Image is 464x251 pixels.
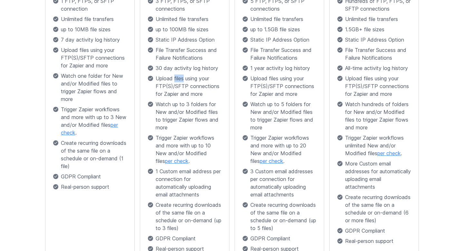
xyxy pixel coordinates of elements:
p: File Transfer Success and Failure Notifications [148,46,221,62]
p: Static IP Address Option [148,36,221,44]
p: Create recurring downloads of the same file on a schedule or on-demand (1 file) [53,139,127,170]
p: GDPR Compliant [148,235,221,242]
p: Watch one folder for New and/or Modified files to trigger Zapier flows and more [53,72,127,103]
p: GDPR Compliant [337,227,411,235]
p: Static IP Address Option [243,36,316,44]
p: GDPR Compliant [53,173,127,180]
p: up to 1.5GB file sizes [243,25,316,33]
span: Trigger Zapier workflows and more with up to 10 New and/or Modified files . [156,134,221,165]
p: GDPR Compliant [243,235,316,242]
span: Trigger Zapier workflows and more with up to 3 New and/or Modified files . [61,105,127,136]
p: Create recurring downloads of the same file on a schedule or on-demand (up to 5 files) [243,201,316,232]
p: Watch up to 3 folders for New and/or Modified files to trigger Zapier flows and more [148,100,221,131]
p: Static IP Address Option [337,36,411,44]
p: Upload files using your FTP(S)/SFTP connections for Zapier and more [337,75,411,98]
p: 1 year activity log history [243,64,316,72]
p: 1 Custom email address per connection for automatically uploading email attachments [148,167,221,198]
p: Real-person support [53,183,127,191]
p: All-time activity log history [337,64,411,72]
p: up to 100MB file sizes [148,25,221,33]
iframe: Drift Widget Chat Window [331,131,460,223]
p: Real-person support [337,237,411,245]
p: Upload files using your FTP(S)/SFTP connections for Zapier and more [243,75,316,98]
p: File Transfer Success and Failure Notifications [337,46,411,62]
p: Unlimited file transfers [243,15,316,23]
p: 7 day activity log history [53,36,127,44]
span: Trigger Zapier workflows and more with up to 20 New and/or Modified files . [250,134,316,165]
a: per check [165,158,188,164]
p: up to 10MB file sizes [53,25,127,33]
a: per check [61,122,118,136]
iframe: Drift Widget Chat Controller [432,219,456,243]
p: Unlimited file transfers [337,15,411,23]
p: File Transfer Success and Failure Notifications [243,46,316,62]
p: Upload files using your FTP(S)/SFTP connections for Zapier and more [53,46,127,69]
p: Upload files using your FTP(S)/SFTP connections for Zapier and more [148,75,221,98]
a: per check [260,158,283,164]
p: Unlimited file transfers [53,15,127,23]
p: Create recurring downloads of the same file on a schedule or on-demand (up to 3 files) [148,201,221,232]
p: 1.5GB+ file sizes [337,25,411,33]
p: Watch up to 5 folders for New and/or Modified files to trigger Zapier flows and more [243,100,316,131]
p: 30 day activity log history [148,64,221,72]
p: 3 Custom email addresses per connection for automatically uploading email attachments [243,167,316,198]
p: Unlimited file transfers [148,15,221,23]
p: Watch hundreds of folders for New and/or Modified files to trigger Zapier flows and more [337,100,411,131]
